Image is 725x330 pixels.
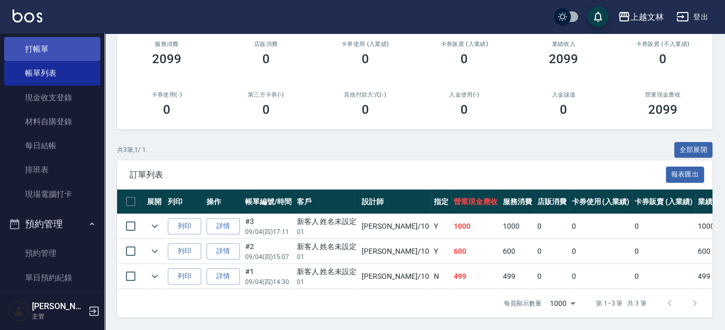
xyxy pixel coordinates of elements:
td: 499 [451,264,500,289]
button: expand row [147,243,163,259]
a: 單週預約紀錄 [4,290,100,314]
td: 0 [632,214,695,239]
th: 卡券販賣 (入業績) [632,190,695,214]
p: 09/04 (四) 14:30 [245,277,292,287]
h2: 店販消費 [229,41,303,48]
h3: 0 [362,52,369,66]
button: 報表匯出 [666,167,705,183]
h5: [PERSON_NAME] [32,301,85,312]
img: Logo [13,9,42,22]
h2: 卡券販賣 (入業績) [427,41,501,48]
a: 帳單列表 [4,61,100,85]
p: 01 [297,227,357,237]
a: 報表匯出 [666,169,705,179]
th: 展開 [144,190,165,214]
th: 帳單編號/時間 [243,190,294,214]
a: 現金收支登錄 [4,86,100,110]
h3: 0 [163,102,170,117]
button: 登出 [672,7,712,27]
th: 服務消費 [500,190,535,214]
td: 0 [535,214,569,239]
h2: 第三方卡券(-) [229,91,303,98]
a: 詳情 [206,218,240,234]
button: 預約管理 [4,210,100,238]
a: 詳情 [206,243,240,260]
h2: 卡券販賣 (不入業績) [626,41,700,48]
p: 主管 [32,312,85,321]
h3: 0 [659,52,666,66]
td: Y [431,239,451,264]
h3: 0 [262,52,270,66]
p: 第 1–3 筆 共 3 筆 [596,299,647,308]
th: 客戶 [294,190,360,214]
p: 01 [297,277,357,287]
td: 0 [535,264,569,289]
td: 0 [632,264,695,289]
p: 共 3 筆, 1 / 1 [117,145,146,155]
div: 新客人 姓名未設定 [297,241,357,252]
th: 列印 [165,190,204,214]
h3: 0 [262,102,270,117]
a: 詳情 [206,268,240,285]
button: save [588,6,608,27]
a: 打帳單 [4,37,100,61]
td: 1000 [500,214,535,239]
button: expand row [147,218,163,234]
td: 0 [569,239,632,264]
th: 指定 [431,190,451,214]
td: #2 [243,239,294,264]
h3: 2099 [549,52,578,66]
h3: 0 [461,102,468,117]
div: 上越文林 [630,10,664,23]
h2: 入金儲值 [526,91,601,98]
td: N [431,264,451,289]
h2: 業績收入 [526,41,601,48]
td: [PERSON_NAME] /10 [359,214,431,239]
h3: 0 [461,52,468,66]
td: 0 [632,239,695,264]
a: 排班表 [4,158,100,182]
p: 09/04 (四) 17:11 [245,227,292,237]
h2: 入金使用(-) [427,91,501,98]
th: 操作 [204,190,243,214]
td: 0 [535,239,569,264]
td: Y [431,214,451,239]
p: 09/04 (四) 15:07 [245,252,292,262]
h3: 0 [560,102,567,117]
div: 新客人 姓名未設定 [297,216,357,227]
a: 現場電腦打卡 [4,182,100,206]
button: expand row [147,268,163,284]
th: 店販消費 [535,190,569,214]
th: 卡券使用 (入業績) [569,190,632,214]
h2: 營業現金應收 [626,91,700,98]
img: Person [8,301,29,322]
td: 600 [500,239,535,264]
span: 訂單列表 [130,170,666,180]
button: 上越文林 [614,6,668,28]
td: [PERSON_NAME] /10 [359,239,431,264]
td: [PERSON_NAME] /10 [359,264,431,289]
h3: 2099 [152,52,181,66]
h2: 其他付款方式(-) [328,91,402,98]
h3: 2099 [648,102,677,117]
h2: 卡券使用(-) [130,91,204,98]
a: 單日預約紀錄 [4,266,100,290]
h2: 卡券使用 (入業績) [328,41,402,48]
p: 01 [297,252,357,262]
th: 設計師 [359,190,431,214]
div: 1000 [546,289,579,317]
a: 每日結帳 [4,134,100,158]
td: 1000 [451,214,500,239]
td: 499 [500,264,535,289]
h3: 0 [362,102,369,117]
td: #3 [243,214,294,239]
td: #1 [243,264,294,289]
button: 列印 [168,218,201,234]
a: 材料自購登錄 [4,110,100,134]
p: 每頁顯示數量 [504,299,542,308]
div: 新客人 姓名未設定 [297,266,357,277]
button: 全部展開 [674,142,713,158]
button: 列印 [168,268,201,285]
button: 列印 [168,243,201,260]
td: 600 [451,239,500,264]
